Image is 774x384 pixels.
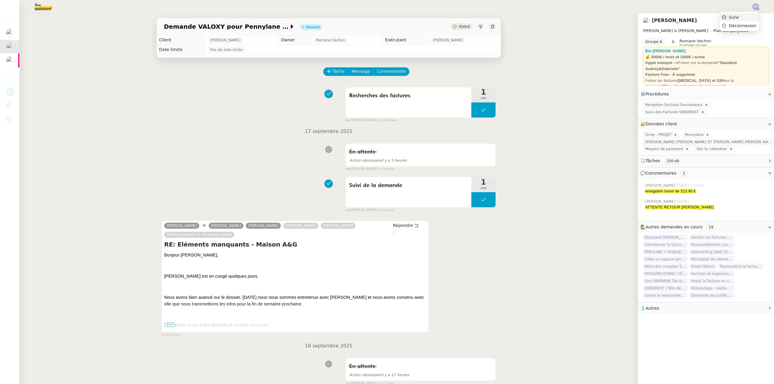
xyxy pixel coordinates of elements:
span: Récupérer les éléments sociaux - Septembre 2025 [689,256,735,262]
span: Voir le calendrier [696,146,729,152]
span: Statut [459,24,470,29]
a: [PERSON_NAME] [246,223,281,228]
div: 🕵️Autres demandes en cours 19 [638,221,774,233]
span: [PERSON_NAME] [433,37,463,43]
span: Vérifier les factures Excel [689,234,735,240]
span: il y a un jour [161,332,180,337]
span: Suivi des Factures VENDREST [645,109,701,115]
a: [PERSON_NAME] [321,223,356,228]
span: Commentaire [377,68,406,75]
span: Autres [646,306,659,311]
span: [PERSON_NAME] [645,183,677,188]
span: par [345,118,350,123]
div: 🔐Données client [638,118,774,130]
span: Drive - PROJET [645,132,674,138]
span: ⏲️ [640,158,687,163]
span: Pas de date limite [210,47,243,53]
img: users%2FfjlNmCTkLiVoA3HQjY3GA5JXGxb2%2Favatar%2Fstarofservice_97480retdsc0392.png [6,29,15,37]
span: 1 [471,89,496,96]
td: Date limite [157,45,205,55]
span: 🔐 [640,121,680,127]
img: svg [752,3,759,10]
div: 💬Commentaires 2 [638,167,774,179]
span: [DATE] à 11:44 [677,183,705,188]
span: 1 [471,179,496,186]
span: Je regarde ce qui a été déposés et reviens vers vous, [164,323,269,328]
span: il y a 2 heures [376,118,397,123]
strong: Appel manqué --> [645,60,678,65]
nz-tag: 19 [706,224,716,230]
span: Autres demandes en cours [646,224,702,229]
span: Payer la facture en urgence [689,278,735,284]
img: users%2FgeBNsgrICCWBxRbiuqfStKJvnT43%2Favatar%2F643e594d886881602413a30f_1666712378186.jpeg [6,56,15,65]
span: Réseautage - septembre 2025 [689,285,735,291]
span: & [672,39,675,47]
img: users%2FQNmrJKjvCnhZ9wRJPnUNc9lj8eE3%2Favatar%2F5ca36b56-0364-45de-a850-26ae83da85f1 [6,115,15,124]
span: Your RAKBANK Tax Invoice / Tax Credit Note [643,278,688,284]
span: Procédures [646,92,669,96]
span: En attente [349,364,376,369]
span: Knowledge manager [679,44,707,47]
span: Facturer et organiser les factures dans le drive [689,271,735,277]
span: min [471,186,496,191]
span: [PERSON_NAME] & [PERSON_NAME] [643,29,708,33]
span: [PERSON_NAME] est en congé quelques jours. [164,274,259,279]
span: il y a 5 heures [349,158,407,163]
a: Bio [PERSON_NAME] [645,49,686,53]
div: Ouvert [306,25,320,29]
span: Réception factures fournisseurs [645,102,705,108]
a: [PERSON_NAME] [209,223,244,228]
span: [DATE] [677,199,690,204]
strong: "Réception factures fournisseurs" [662,84,726,89]
td: Exécutant [382,35,428,45]
span: Bonjour [PERSON_NAME], [164,253,218,257]
span: Projet Oléron [689,263,717,269]
div: 🧴Autres [638,302,774,314]
span: PREVLINK + RISQUES PROFESSIONNELS [643,249,688,255]
span: Suivi de la demande [349,181,468,190]
span: Recherches des factures [349,91,468,100]
span: [PERSON_NAME] [PERSON_NAME] ET [PERSON_NAME] [PERSON_NAME] [645,139,773,145]
span: il y a un jour [376,166,394,172]
span: Déconnexion [729,23,756,28]
span: Standard [PERSON_NAME] [643,234,688,240]
span: Données client [646,121,677,126]
span: Renouvellement contrat Opale STOCCO [689,242,735,248]
span: ATTENTE RETOUR [PERSON_NAME] [645,205,714,209]
td: Client [157,35,205,45]
nz-tag: Groupe A [643,39,665,45]
span: par [345,208,350,213]
span: [PERSON_NAME] [645,199,677,204]
span: MOUGINS ETANG | Electroménagers [643,271,688,277]
button: Répondre [391,222,421,229]
span: Action nécessaire [349,158,381,163]
button: Tâche [323,67,348,76]
span: Action nécessaire [349,373,381,377]
button: Commentaire [373,67,409,76]
small: [PERSON_NAME] [345,208,394,213]
span: 🧴 [640,306,659,311]
span: Romane Vachon [679,39,711,43]
img: users%2FfjlNmCTkLiVoA3HQjY3GA5JXGxb2%2Favatar%2Fstarofservice_97480retdsc0392.png [643,17,649,24]
span: VENDREST | Tête de lit et housse LA REDOUTE [643,285,688,291]
button: Message [348,67,374,76]
div: Forker sur la demande [645,60,767,72]
span: 🕵️ [640,224,718,229]
span: Demande VALOXY pour Pennylane - Montants importants sans justificatifs [164,24,289,30]
strong: 💰 5000€ / mois et 1000€ / achat [645,55,705,59]
a: [PERSON_NAME] [283,223,318,228]
span: 17 septembre 2025 [300,127,357,136]
app-user-label: Knowledge manager [679,39,711,47]
span: Message [352,68,370,75]
span: Plan Company [713,29,739,33]
strong: Facture Free - À supprimer [645,72,695,77]
span: Tâches [646,158,660,163]
span: 💬 [640,171,690,176]
span: Répondre [393,222,413,228]
span: il y a un jour [376,208,394,213]
div: ⏲️Tâches 250:40 [638,155,774,167]
span: Miles des comptes Skywards et Flying Blue [643,263,688,269]
span: enregistré l'avoir de 513.90 € [645,189,696,193]
span: Créer un espace personnel sur SYLAé [643,256,688,262]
